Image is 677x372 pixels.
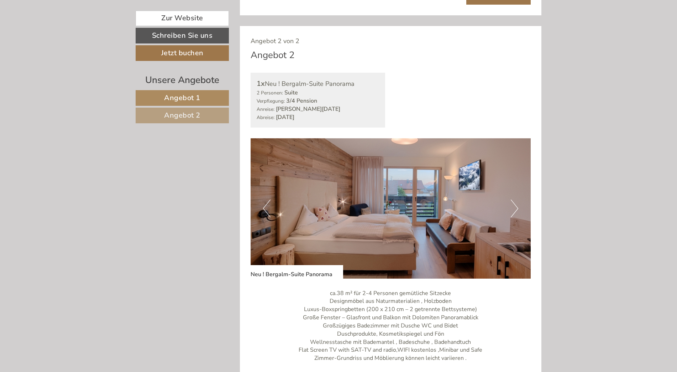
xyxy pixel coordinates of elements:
[511,200,518,217] button: Next
[263,200,271,217] button: Previous
[11,21,115,26] div: Hotel Kristall
[257,79,379,89] div: Neu ! Bergalm-Suite Panorama
[136,73,229,87] div: Unsere Angebote
[257,98,285,104] small: Verpflegung:
[284,89,298,97] b: Suite
[251,48,295,62] div: Angebot 2
[257,89,283,96] small: 2 Personen:
[251,138,531,279] img: image
[251,289,531,363] p: ca.38 m² für 2-4 Personen gemütliche Sitzecke Designmöbel aus Naturmaterialien , Holzboden Luxus-...
[136,45,229,61] a: Jetzt buchen
[5,19,119,41] div: Guten Tag, wie können wir Ihnen helfen?
[127,5,154,17] div: [DATE]
[251,265,343,279] div: Neu ! Bergalm-Suite Panorama
[164,110,200,120] span: Angebot 2
[232,185,280,200] button: Senden
[257,106,274,113] small: Anreise:
[136,28,229,43] a: Schreiben Sie uns
[164,93,200,103] span: Angebot 1
[11,35,115,40] small: 13:25
[276,105,340,113] b: [PERSON_NAME][DATE]
[286,97,317,105] b: 3/4 Pension
[276,113,294,121] b: [DATE]
[136,11,229,26] a: Zur Website
[257,114,274,121] small: Abreise:
[257,79,265,88] b: 1x
[251,37,299,45] span: Angebot 2 von 2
